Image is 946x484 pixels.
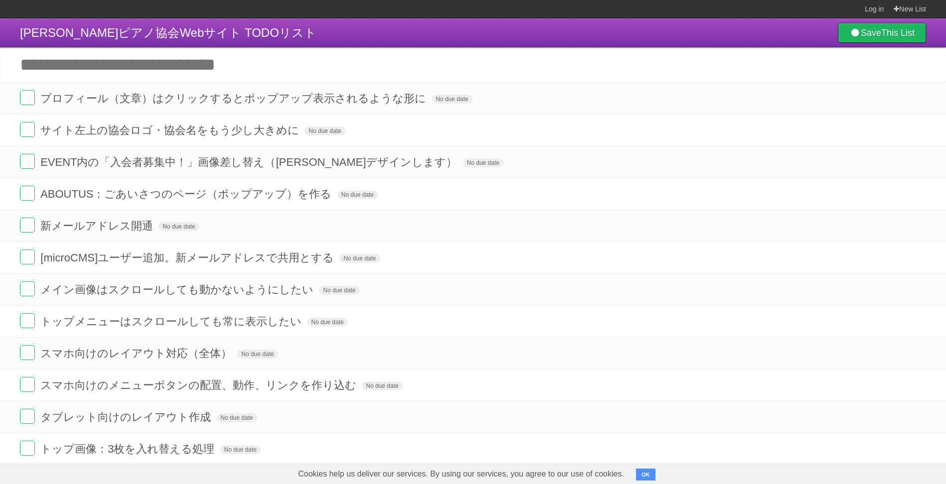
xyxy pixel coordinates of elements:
[881,28,915,38] b: This List
[20,90,35,105] label: Done
[40,283,316,296] span: メイン画像はスクロールしても動かないようにしたい
[40,92,429,105] span: プロフィール（文章）はクリックするとポップアップ表示されるような形に
[40,443,217,455] span: トップ画像：3枚を入れ替える処理
[40,347,234,360] span: スマホ向けのレイアウト対応（全体）
[20,122,35,137] label: Done
[20,377,35,392] label: Done
[362,381,402,390] span: No due date
[40,315,304,328] span: トップメニューはスクロールしても常に表示したい
[305,126,345,135] span: No due date
[40,156,460,168] span: EVENT内の「入会者募集中！」画像差し替え（[PERSON_NAME]デザインします）
[40,379,359,391] span: スマホ向けのメニューボタンの配置、動作、リンクを作り込む
[339,254,380,263] span: No due date
[307,318,347,327] span: No due date
[20,154,35,169] label: Done
[288,464,634,484] span: Cookies help us deliver our services. By using our services, you agree to our use of cookies.
[158,222,199,231] span: No due date
[40,220,156,232] span: 新メールアドレス開通
[20,409,35,424] label: Done
[40,124,302,136] span: サイト左上の協会ロゴ・協会名をもう少し大きめに
[20,313,35,328] label: Done
[20,441,35,456] label: Done
[40,188,334,200] span: ABOUTUS：ごあいさつのページ（ポップアップ）を作る
[20,186,35,201] label: Done
[40,251,336,264] span: [microCMS]ユーザー追加。新メールアドレスで共用とする
[20,218,35,233] label: Done
[20,345,35,360] label: Done
[216,413,257,422] span: No due date
[319,286,359,295] span: No due date
[432,95,472,104] span: No due date
[337,190,378,199] span: No due date
[636,469,655,481] button: OK
[463,158,503,167] span: No due date
[20,26,316,39] span: [PERSON_NAME]ピアノ協会Webサイト TODOリスト
[237,350,278,359] span: No due date
[838,23,926,43] a: SaveThis List
[220,445,261,454] span: No due date
[40,411,213,423] span: タブレット向けのレイアウト作成
[20,249,35,264] label: Done
[20,281,35,296] label: Done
